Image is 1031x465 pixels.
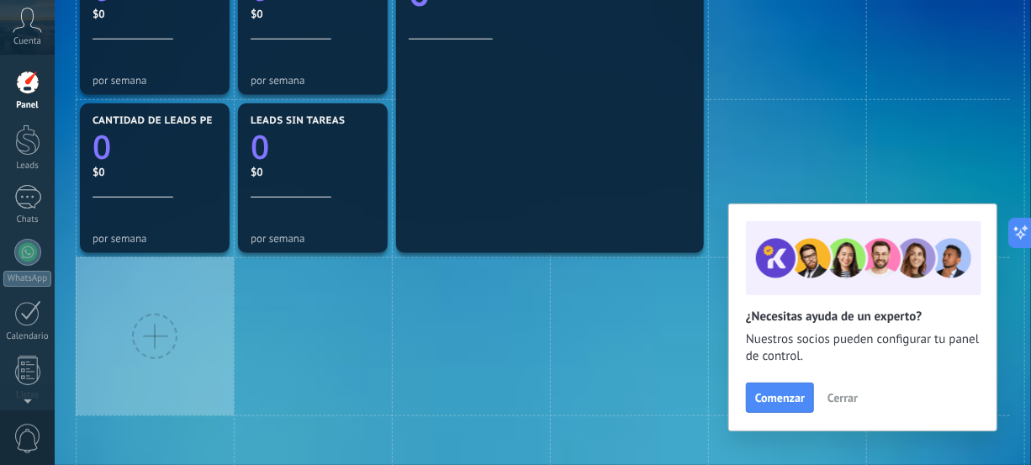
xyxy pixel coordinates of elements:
[251,115,345,127] span: Leads sin tareas
[93,232,217,245] div: por semana
[746,309,980,325] h2: ¿Necesitas ayuda de un experto?
[93,7,217,21] div: $0
[251,232,375,245] div: por semana
[93,165,217,179] div: $0
[93,125,111,170] text: 0
[3,271,51,287] div: WhatsApp
[251,165,375,179] div: $0
[13,36,41,47] span: Cuenta
[251,7,375,21] div: $0
[93,115,252,127] span: Cantidad de leads perdidos
[827,392,858,404] span: Cerrar
[93,74,217,87] div: por semana
[755,392,805,404] span: Comenzar
[3,100,52,111] div: Panel
[251,74,375,87] div: por semana
[820,385,865,410] button: Cerrar
[746,383,814,413] button: Comenzar
[251,125,375,170] a: 0
[3,214,52,225] div: Chats
[746,331,980,365] span: Nuestros socios pueden configurar tu panel de control.
[251,125,269,170] text: 0
[93,125,217,170] a: 0
[3,161,52,172] div: Leads
[3,331,52,342] div: Calendario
